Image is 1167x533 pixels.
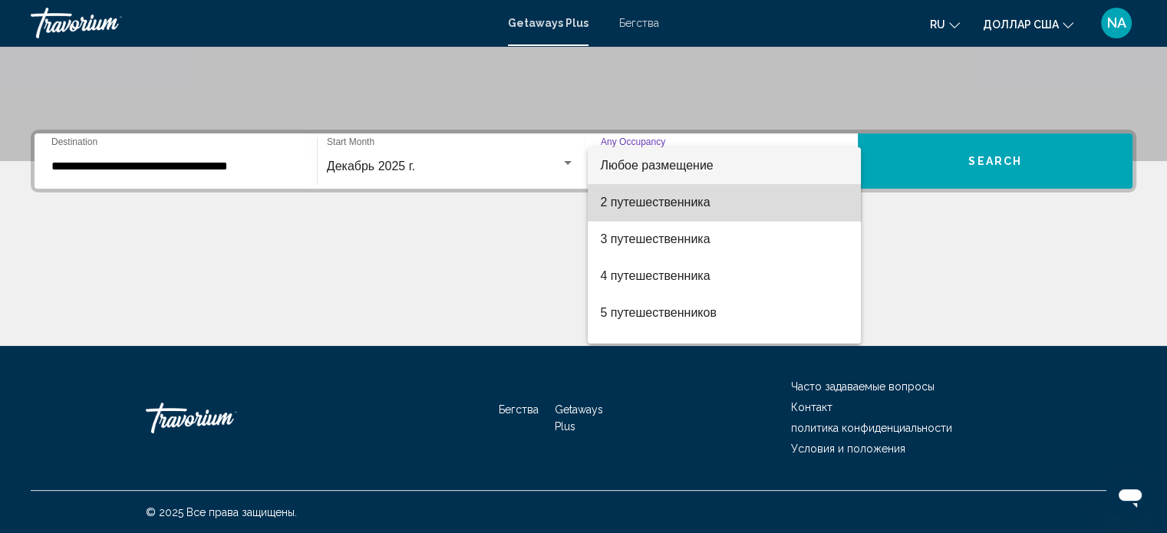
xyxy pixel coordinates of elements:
iframe: Кнопка для запуска окна сообщений [1106,472,1155,521]
font: 4 путешественника [600,269,710,282]
font: 6 путешественников [600,343,717,356]
font: 3 путешественника [600,232,710,245]
font: 2 путешественника [600,196,710,209]
font: Любое размещение [600,159,713,172]
font: 5 путешественников [600,306,717,319]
